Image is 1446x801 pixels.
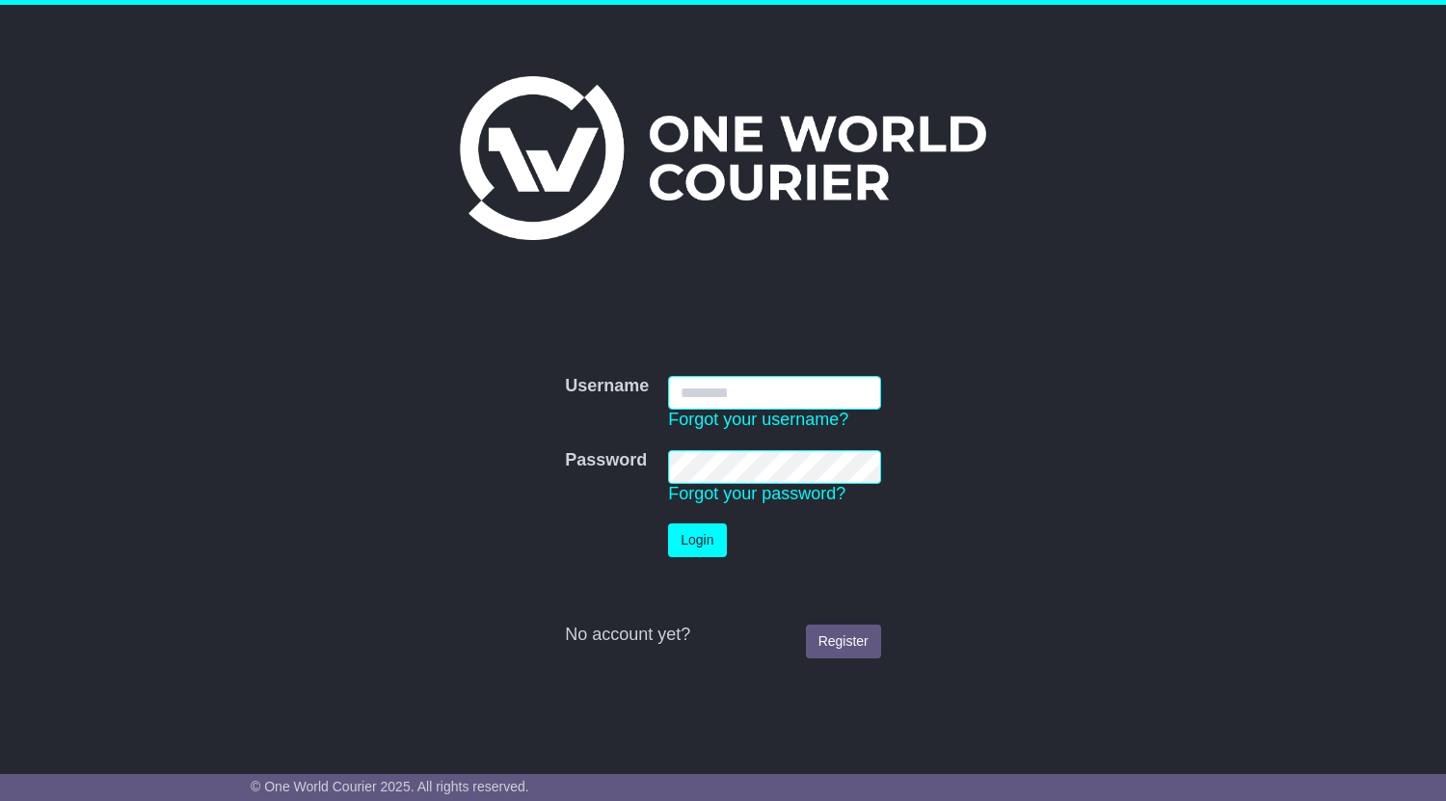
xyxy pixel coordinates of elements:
img: One World [460,76,986,240]
label: Password [565,450,647,471]
button: Login [668,523,726,557]
a: Register [806,625,881,658]
div: No account yet? [565,625,881,646]
a: Forgot your password? [668,484,845,503]
a: Forgot your username? [668,410,848,429]
label: Username [565,376,649,397]
span: © One World Courier 2025. All rights reserved. [251,779,529,794]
